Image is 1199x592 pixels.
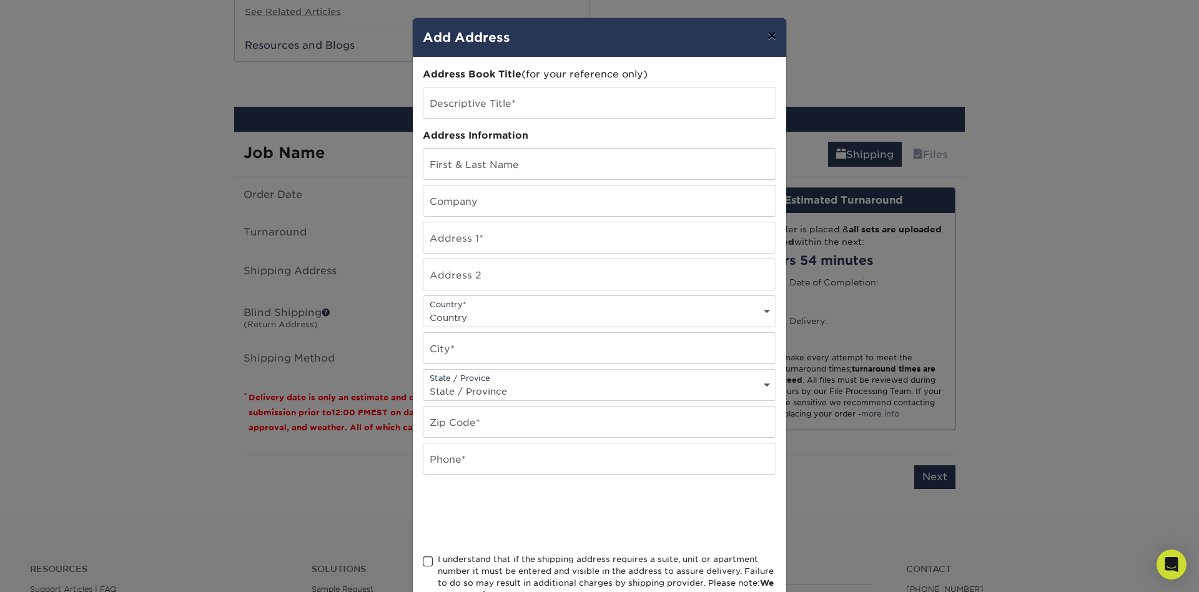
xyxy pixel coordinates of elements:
[757,18,786,53] button: ×
[423,68,521,80] span: Address Book Title
[423,129,776,143] div: Address Information
[1157,550,1187,580] div: Open Intercom Messenger
[423,490,613,538] iframe: reCAPTCHA
[423,67,776,82] div: (for your reference only)
[423,28,776,47] h4: Add Address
